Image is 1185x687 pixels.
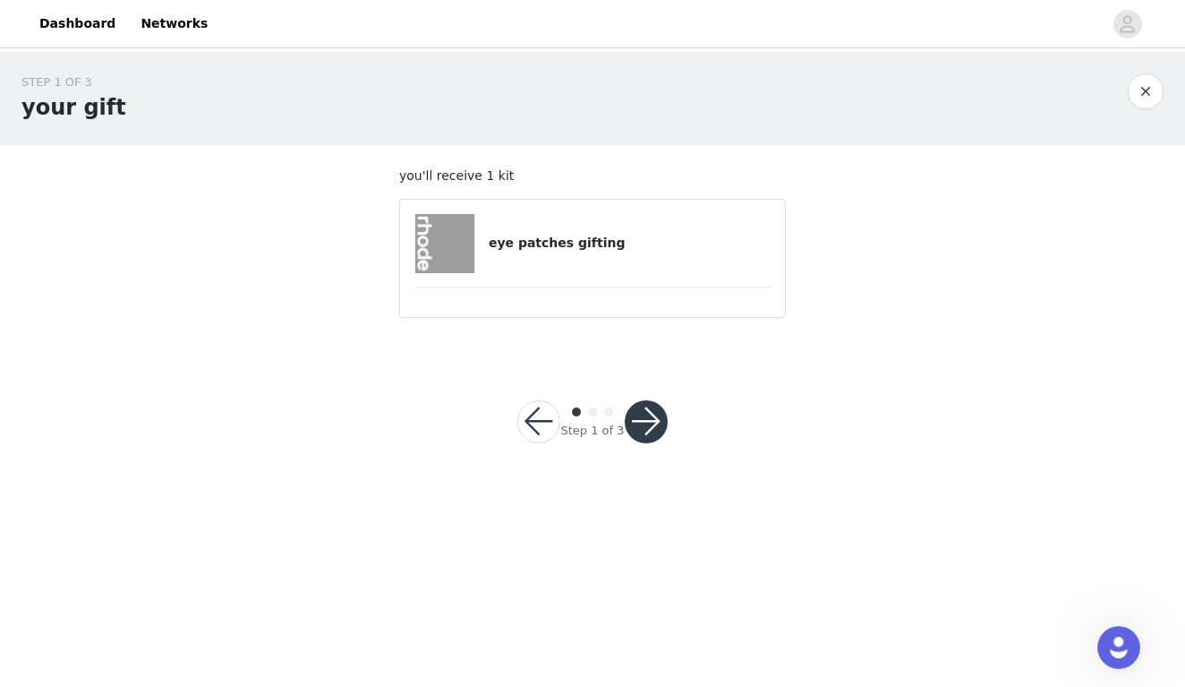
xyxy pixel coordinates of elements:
[399,167,786,185] p: you'll receive 1 kit
[21,91,126,124] h1: your gift
[29,4,126,44] a: Dashboard
[1119,10,1136,39] div: avatar
[560,422,624,440] div: Step 1 of 3
[1097,626,1140,669] iframe: Intercom live chat
[130,4,218,44] a: Networks
[21,73,126,91] div: STEP 1 OF 3
[489,234,771,253] h4: eye patches gifting
[415,214,474,273] img: eye patches gifting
